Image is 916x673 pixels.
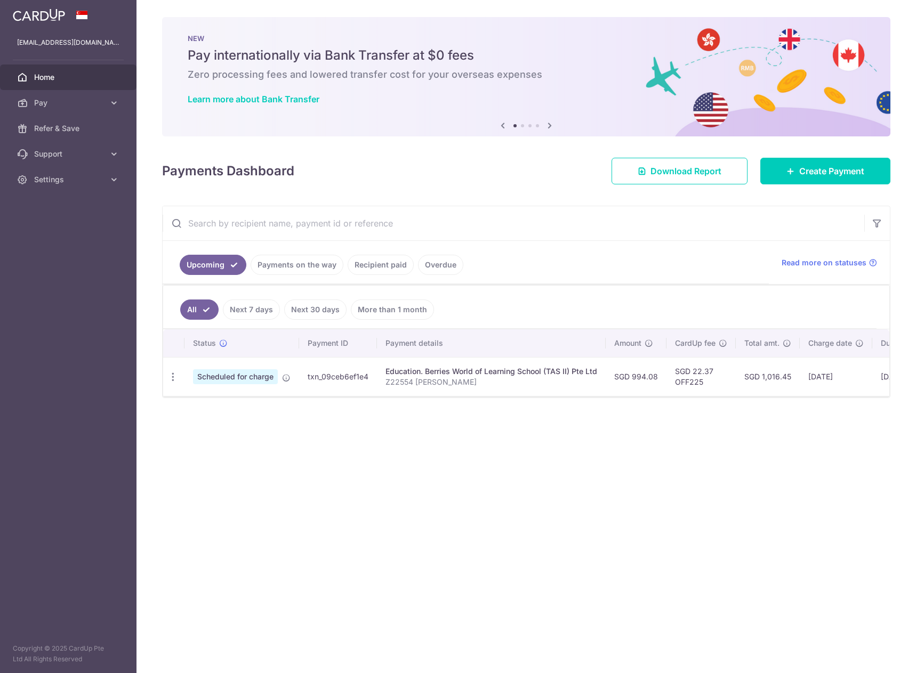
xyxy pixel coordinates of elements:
h6: Zero processing fees and lowered transfer cost for your overseas expenses [188,68,865,81]
span: Download Report [650,165,721,177]
span: Home [34,72,105,83]
a: More than 1 month [351,299,434,320]
span: Support [34,149,105,159]
a: All [180,299,219,320]
span: Due date [881,338,913,348]
a: Read more on statuses [782,257,877,268]
td: [DATE] [800,357,872,396]
p: NEW [188,34,865,43]
h4: Payments Dashboard [162,161,294,181]
span: Charge date [808,338,852,348]
a: Payments on the way [251,255,343,275]
img: Bank transfer banner [162,17,890,136]
th: Payment ID [299,329,377,357]
a: Upcoming [180,255,246,275]
span: Scheduled for charge [193,369,278,384]
a: Learn more about Bank Transfer [188,94,319,104]
iframe: Opens a widget where you can find more information [848,641,905,668]
a: Create Payment [760,158,890,184]
span: CardUp fee [675,338,716,348]
a: Next 30 days [284,299,347,320]
td: SGD 1,016.45 [736,357,800,396]
span: Read more on statuses [782,257,866,268]
td: SGD 994.08 [606,357,666,396]
span: Amount [614,338,641,348]
span: Refer & Save [34,123,105,134]
td: SGD 22.37 OFF225 [666,357,736,396]
a: Overdue [418,255,463,275]
td: txn_09ceb6ef1e4 [299,357,377,396]
a: Recipient paid [348,255,414,275]
span: Pay [34,98,105,108]
div: Education. Berries World of Learning School (TAS II) Pte Ltd [385,366,597,377]
span: Settings [34,174,105,185]
th: Payment details [377,329,606,357]
span: Status [193,338,216,348]
span: Create Payment [799,165,864,177]
p: Z22554 [PERSON_NAME] [385,377,597,387]
a: Next 7 days [223,299,280,320]
img: CardUp [13,9,65,21]
a: Download Report [612,158,748,184]
input: Search by recipient name, payment id or reference [163,206,864,240]
span: Total amt. [744,338,780,348]
p: [EMAIL_ADDRESS][DOMAIN_NAME] [17,37,119,48]
h5: Pay internationally via Bank Transfer at $0 fees [188,47,865,64]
